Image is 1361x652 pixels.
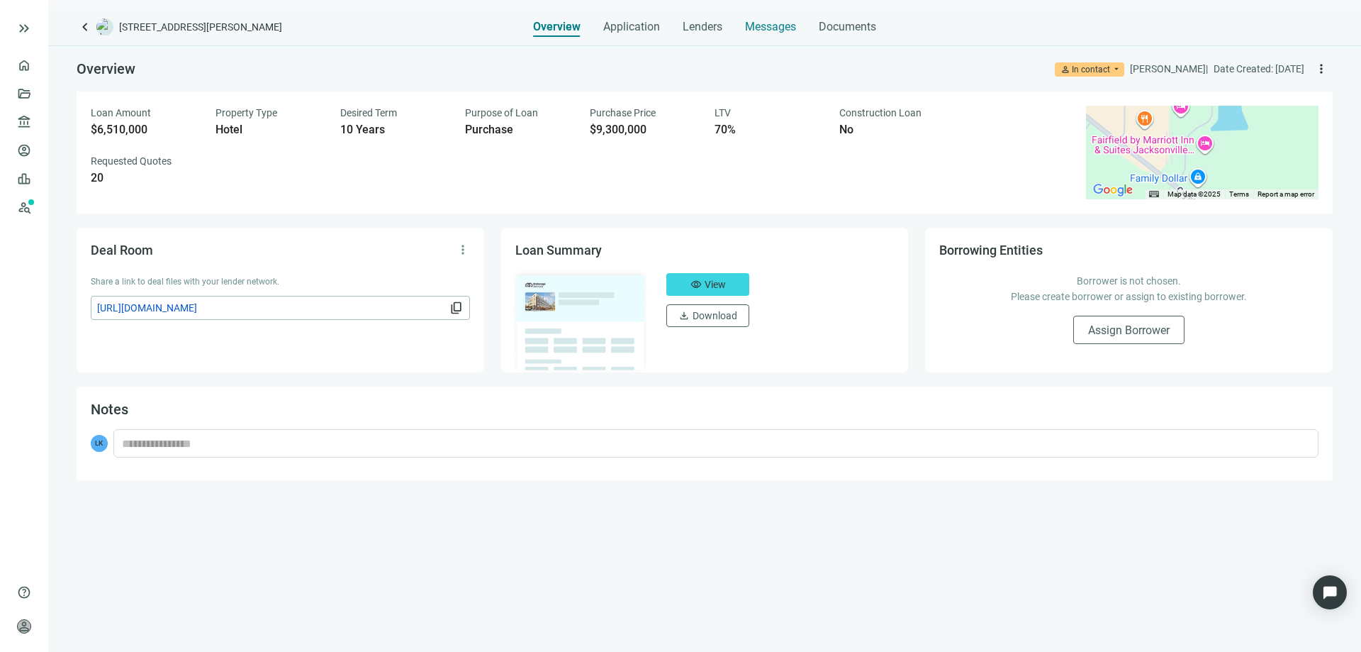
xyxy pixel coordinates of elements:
span: Assign Borrower [1088,324,1170,337]
button: visibilityView [666,273,749,296]
span: Borrowing Entities [939,243,1043,258]
a: Report a map error [1258,190,1314,198]
span: Overview [77,60,135,77]
span: Requested Quotes [91,155,172,167]
span: Application [603,20,660,34]
span: Lenders [683,20,722,34]
button: Keyboard shortcuts [1149,189,1159,199]
div: [PERSON_NAME] | [1130,61,1208,77]
span: Construction Loan [839,107,922,118]
img: dealOverviewImg [511,269,650,374]
span: LTV [715,107,731,118]
span: Download [693,310,737,321]
span: Purpose of Loan [465,107,538,118]
button: more_vert [1310,57,1333,80]
img: deal-logo [96,18,113,35]
span: help [17,585,31,599]
span: View [705,279,726,290]
button: more_vert [452,238,474,261]
span: Deal Room [91,243,153,258]
div: In contact [1072,62,1110,77]
span: Purchase Price [590,107,656,118]
a: Terms (opens in new tab) [1229,190,1249,198]
span: Loan Amount [91,107,151,118]
a: Open this area in Google Maps (opens a new window) [1090,181,1136,199]
span: more_vert [456,243,470,257]
p: Please create borrower or assign to existing borrower. [953,289,1304,304]
div: No [839,123,947,137]
span: more_vert [1314,62,1328,76]
span: download [678,310,690,321]
span: [URL][DOMAIN_NAME] [97,300,447,316]
span: Map data ©2025 [1167,190,1221,198]
span: Messages [745,20,796,33]
div: $6,510,000 [91,123,198,137]
span: [STREET_ADDRESS][PERSON_NAME] [119,20,282,34]
div: 70% [715,123,822,137]
img: Google [1090,181,1136,199]
span: Documents [819,20,876,34]
div: $9,300,000 [590,123,698,137]
button: Assign Borrower [1073,316,1184,344]
div: 20 [91,171,198,185]
div: Purchase [465,123,573,137]
div: 10 Years [340,123,448,137]
button: downloadDownload [666,304,749,327]
span: Notes [91,401,128,418]
span: Loan Summary [515,243,602,258]
button: keyboard_double_arrow_right [16,20,33,37]
div: Hotel [215,123,323,137]
span: Desired Term [340,107,397,118]
div: Date Created: [DATE] [1214,61,1304,77]
div: Open Intercom Messenger [1313,575,1347,609]
a: keyboard_arrow_left [77,18,94,35]
span: person [1060,65,1070,74]
p: Borrower is not chosen. [953,273,1304,289]
span: visibility [690,279,702,290]
span: content_copy [449,301,464,315]
span: account_balance [17,115,27,129]
span: LK [91,435,108,452]
span: person [17,619,31,634]
span: Overview [533,20,581,34]
span: Share a link to deal files with your lender network. [91,277,279,287]
span: Property Type [215,107,277,118]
